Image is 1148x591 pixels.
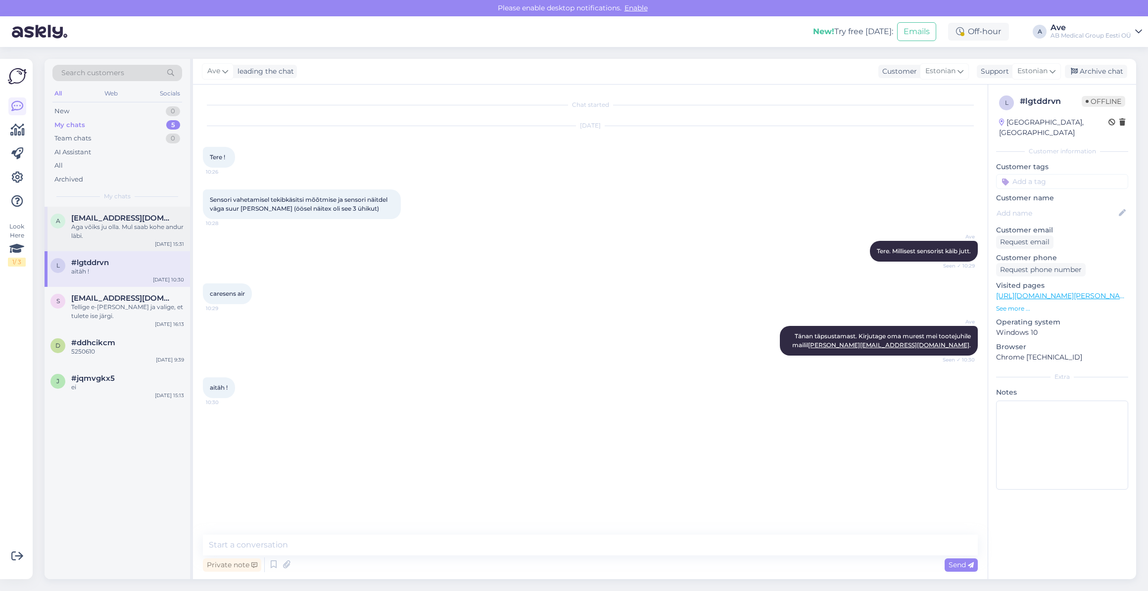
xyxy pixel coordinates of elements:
[813,26,893,38] div: Try free [DATE]:
[808,341,969,349] a: [PERSON_NAME][EMAIL_ADDRESS][DOMAIN_NAME]
[996,193,1128,203] p: Customer name
[938,262,975,270] span: Seen ✓ 10:29
[71,338,115,347] span: #ddhcikcm
[153,276,184,283] div: [DATE] 10:30
[61,68,124,78] span: Search customers
[203,100,978,109] div: Chat started
[1051,24,1131,32] div: Ave
[949,560,974,569] span: Send
[999,117,1108,138] div: [GEOGRAPHIC_DATA], [GEOGRAPHIC_DATA]
[1051,24,1142,40] a: AveAB Medical Group Eesti OÜ
[925,66,956,77] span: Estonian
[155,240,184,248] div: [DATE] 15:31
[996,253,1128,263] p: Customer phone
[54,175,83,184] div: Archived
[71,267,184,276] div: aitäh !
[813,27,834,36] b: New!
[158,87,182,100] div: Socials
[71,374,115,383] span: #jqmvgkx5
[54,134,91,143] div: Team chats
[210,290,245,297] span: caresens air
[996,327,1128,338] p: Windows 10
[104,192,131,201] span: My chats
[878,66,917,77] div: Customer
[996,387,1128,398] p: Notes
[996,235,1053,249] div: Request email
[8,67,27,86] img: Askly Logo
[996,304,1128,313] p: See more ...
[948,23,1009,41] div: Off-hour
[102,87,120,100] div: Web
[997,208,1117,219] input: Add name
[54,120,85,130] div: My chats
[166,134,180,143] div: 0
[55,342,60,349] span: d
[206,399,243,406] span: 10:30
[71,347,184,356] div: 5250610
[206,168,243,176] span: 10:26
[996,291,1133,300] a: [URL][DOMAIN_NAME][PERSON_NAME]
[897,22,936,41] button: Emails
[71,303,184,320] div: Tellige e-[PERSON_NAME] ja valige, et tulete ise järgi.
[996,174,1128,189] input: Add a tag
[996,263,1086,276] div: Request phone number
[206,305,243,312] span: 10:29
[8,258,26,267] div: 1 / 3
[156,356,184,364] div: [DATE] 9:39
[938,233,975,240] span: Ave
[56,377,59,385] span: j
[207,66,220,77] span: Ave
[1033,25,1047,39] div: A
[977,66,1009,77] div: Support
[166,106,180,116] div: 0
[996,372,1128,381] div: Extra
[1065,65,1127,78] div: Archive chat
[210,196,389,212] span: Sensori vahetamisel tekibkäsitsi mõõtmise ja sensori näitdel väga suur [PERSON_NAME] (öösel näite...
[996,352,1128,363] p: Chrome [TECHNICAL_ID]
[203,121,978,130] div: [DATE]
[996,342,1128,352] p: Browser
[166,120,180,130] div: 5
[56,297,60,305] span: s
[54,147,91,157] div: AI Assistant
[71,214,174,223] span: alarhammer@hotmail.com
[71,294,174,303] span: smaasing@gmail.com
[1051,32,1131,40] div: AB Medical Group Eesti OÜ
[1020,95,1082,107] div: # lgtddrvn
[996,317,1128,327] p: Operating system
[155,392,184,399] div: [DATE] 15:13
[8,222,26,267] div: Look Here
[155,320,184,328] div: [DATE] 16:13
[71,383,184,392] div: ei
[1017,66,1048,77] span: Estonian
[56,262,60,269] span: l
[206,220,243,227] span: 10:28
[52,87,64,100] div: All
[996,225,1128,235] p: Customer email
[996,162,1128,172] p: Customer tags
[234,66,294,77] div: leading the chat
[210,153,225,161] span: Tere !
[54,106,69,116] div: New
[996,280,1128,291] p: Visited pages
[996,147,1128,156] div: Customer information
[938,318,975,325] span: Ave
[203,558,261,572] div: Private note
[71,223,184,240] div: Aga võiks ju olla. Mul saab kohe andur läbi.
[877,247,971,255] span: Tere. Millisest sensorist käib jutt.
[938,356,975,364] span: Seen ✓ 10:30
[71,258,109,267] span: #lgtddrvn
[792,332,972,349] span: Tänan täpsustamast. Kirjutage oma murest mei tootejuhile mailil .
[622,3,651,12] span: Enable
[1005,99,1008,106] span: l
[56,217,60,225] span: a
[210,384,228,391] span: aitäh !
[1082,96,1125,107] span: Offline
[54,161,63,171] div: All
